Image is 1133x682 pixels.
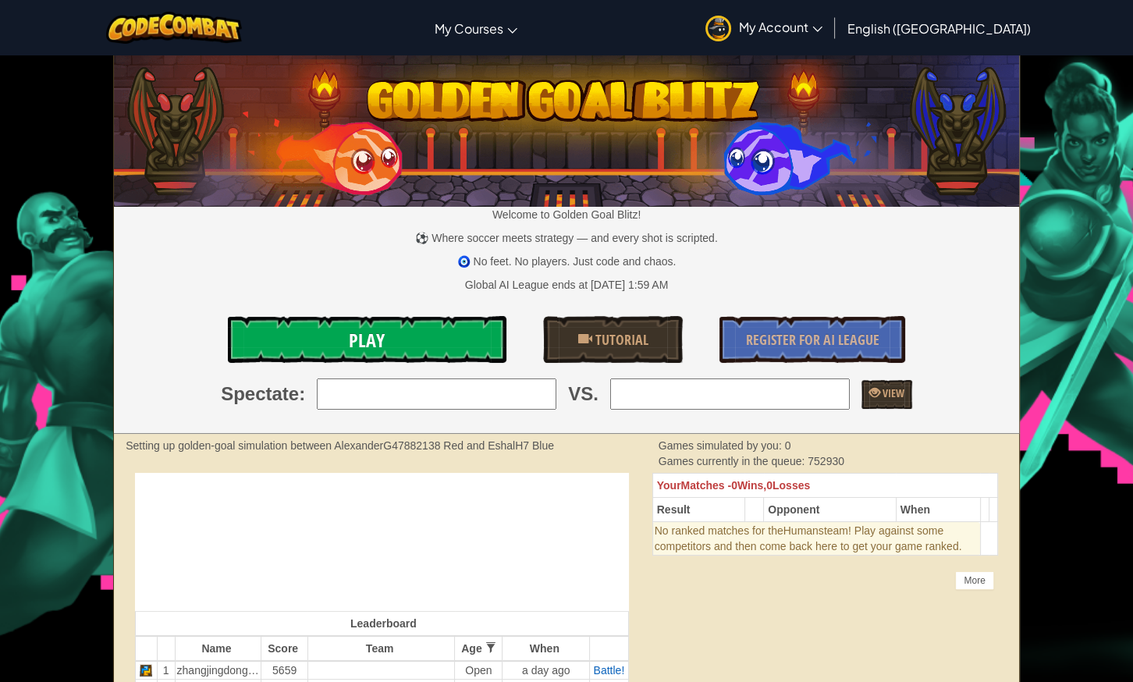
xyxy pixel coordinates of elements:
a: My Courses [427,7,525,49]
span: No ranked matches for the [655,524,783,537]
a: Battle! [593,664,624,677]
span: Register for AI League [746,330,879,350]
th: Name [175,636,261,661]
img: Golden Goal [114,49,1019,207]
td: 5659 [261,661,308,680]
td: zhangjingdong+gplus [175,661,261,680]
td: a day ago [503,661,590,680]
div: More [955,571,993,590]
td: 1 [157,661,175,680]
span: My Account [739,19,822,35]
th: Age [455,636,503,661]
img: CodeCombat logo [106,12,243,44]
span: My Courses [435,20,503,37]
th: Score [261,636,308,661]
span: Matches - [680,479,731,492]
span: 0 [785,439,791,452]
strong: Setting up golden-goal simulation between AlexanderG47882138 Red and EshalH7 Blue [126,439,554,452]
th: Result [652,498,744,522]
span: Losses [772,479,810,492]
p: 🧿 No feet. No players. Just code and chaos. [114,254,1019,269]
th: When [896,498,980,522]
a: Register for AI League [719,316,905,363]
a: Tutorial [543,316,682,363]
span: Games currently in the queue: [659,455,808,467]
span: Your [657,479,681,492]
span: Play [349,328,385,353]
a: My Account [698,3,830,52]
span: Leaderboard [350,617,417,630]
div: Global AI League ends at [DATE] 1:59 AM [465,277,668,293]
p: Welcome to Golden Goal Blitz! [114,207,1019,222]
span: View [880,385,904,400]
span: Wins, [737,479,766,492]
span: English ([GEOGRAPHIC_DATA]) [847,20,1031,37]
span: : [299,381,305,407]
th: Team [307,636,454,661]
span: VS. [568,381,598,407]
span: Games simulated by you: [659,439,785,452]
span: Spectate [221,381,299,407]
span: 752930 [808,455,844,467]
a: English ([GEOGRAPHIC_DATA]) [840,7,1039,49]
td: Open [455,661,503,680]
p: ⚽ Where soccer meets strategy — and every shot is scripted. [114,230,1019,246]
th: Opponent [764,498,897,522]
span: Tutorial [591,330,648,350]
td: Humans [652,522,980,556]
th: 0 0 [652,474,997,498]
th: When [503,636,590,661]
img: avatar [705,16,731,41]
